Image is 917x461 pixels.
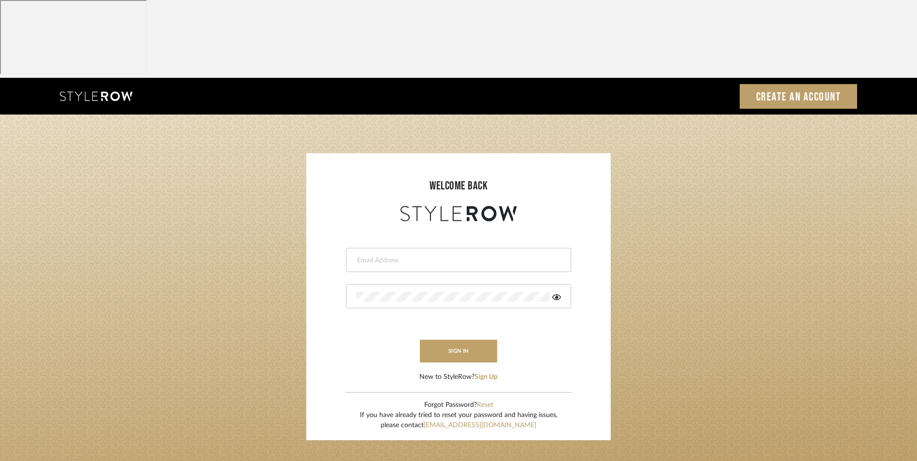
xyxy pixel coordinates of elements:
[424,422,536,429] a: [EMAIL_ADDRESS][DOMAIN_NAME]
[419,372,498,382] div: New to StyleRow?
[420,340,497,362] button: sign in
[360,410,558,431] div: If you have already tried to reset your password and having issues, please contact
[360,400,558,410] div: Forgot Password?
[474,372,498,382] button: Sign Up
[477,400,493,410] button: Reset
[316,177,601,195] div: welcome back
[740,84,858,109] a: Create an Account
[356,256,559,265] input: Email Address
